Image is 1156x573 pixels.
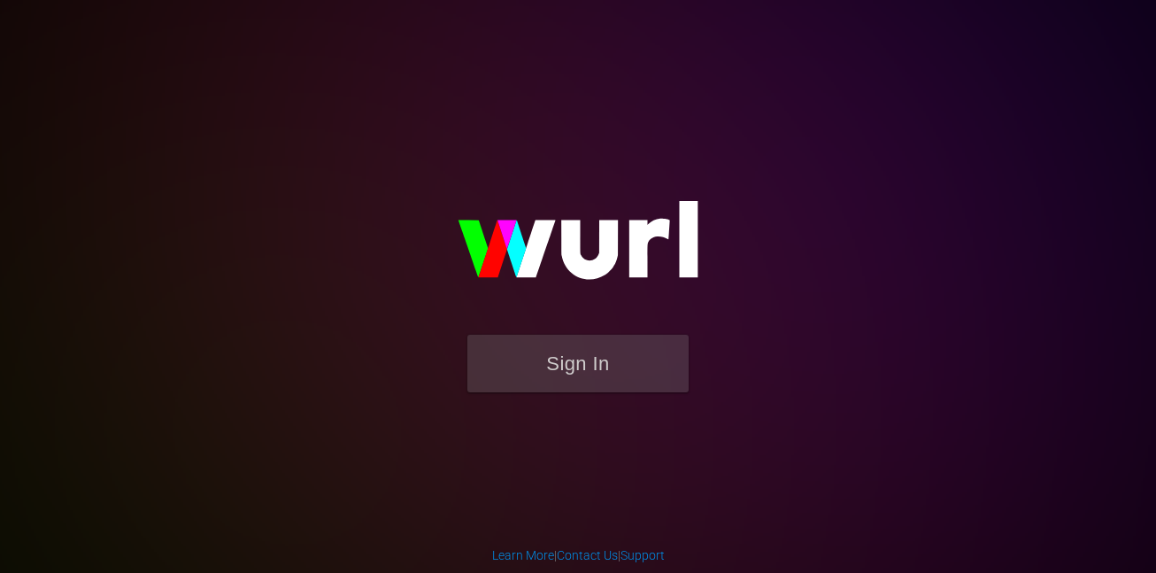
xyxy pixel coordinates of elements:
[492,548,554,562] a: Learn More
[467,335,689,392] button: Sign In
[620,548,665,562] a: Support
[401,163,755,335] img: wurl-logo-on-black-223613ac3d8ba8fe6dc639794a292ebdb59501304c7dfd60c99c58986ef67473.svg
[557,548,618,562] a: Contact Us
[492,546,665,564] div: | |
